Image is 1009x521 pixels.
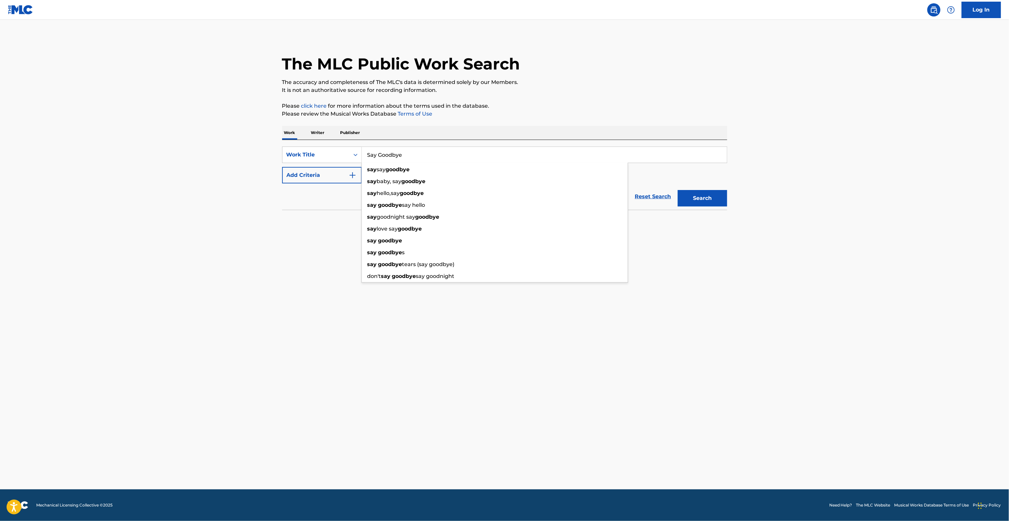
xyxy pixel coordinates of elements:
[973,502,1001,508] a: Privacy Policy
[378,237,402,244] strong: goodbye
[367,273,381,279] span: don't
[398,226,422,232] strong: goodbye
[367,237,377,244] strong: say
[386,166,410,173] strong: goodbye
[282,167,362,183] button: Add Criteria
[349,171,357,179] img: 9d2ae6d4665cec9f34b9.svg
[282,110,727,118] p: Please review the Musical Works Database
[378,202,402,208] strong: goodbye
[397,111,433,117] a: Terms of Use
[8,5,33,14] img: MLC Logo
[286,151,346,159] div: Work Title
[309,126,327,140] p: Writer
[377,226,398,232] span: love say
[976,489,1009,521] iframe: Chat Widget
[367,214,377,220] strong: say
[282,54,520,74] h1: The MLC Public Work Search
[947,6,955,14] img: help
[282,126,297,140] p: Work
[416,273,455,279] span: say goodnight
[415,214,439,220] strong: goodbye
[927,3,941,16] a: Public Search
[402,249,405,256] span: s
[377,178,402,184] span: baby, say
[402,202,425,208] span: say hello
[36,502,113,508] span: Mechanical Licensing Collective © 2025
[962,2,1001,18] a: Log In
[930,6,938,14] img: search
[632,189,675,204] a: Reset Search
[367,202,377,208] strong: say
[856,502,890,508] a: The MLC Website
[367,261,377,267] strong: say
[367,190,377,196] strong: say
[367,249,377,256] strong: say
[978,496,982,516] div: Drag
[282,102,727,110] p: Please for more information about the terms used in the database.
[367,178,377,184] strong: say
[377,190,400,196] span: hello,say
[392,273,416,279] strong: goodbye
[944,3,958,16] div: Help
[402,178,426,184] strong: goodbye
[678,190,727,206] button: Search
[894,502,969,508] a: Musical Works Database Terms of Use
[402,261,455,267] span: tears (say goodbye)
[378,249,402,256] strong: goodbye
[338,126,362,140] p: Publisher
[377,214,415,220] span: goodnight say
[282,78,727,86] p: The accuracy and completeness of The MLC's data is determined solely by our Members.
[282,147,727,210] form: Search Form
[400,190,424,196] strong: goodbye
[377,166,386,173] span: say
[282,86,727,94] p: It is not an authoritative source for recording information.
[367,226,377,232] strong: say
[378,261,402,267] strong: goodbye
[301,103,327,109] a: click here
[829,502,852,508] a: Need Help?
[381,273,391,279] strong: say
[8,501,28,509] img: logo
[367,166,377,173] strong: say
